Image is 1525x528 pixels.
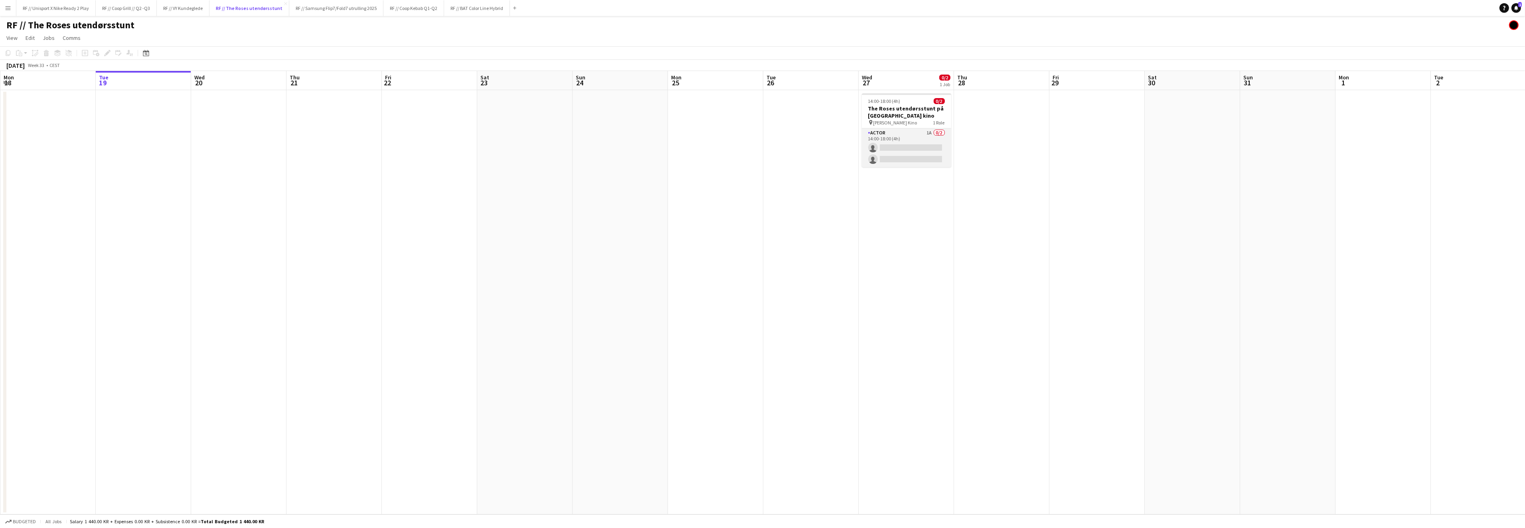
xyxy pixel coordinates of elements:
app-card-role: Actor1A0/214:00-18:00 (4h) [862,128,951,167]
app-job-card: 14:00-18:00 (4h)0/2The Roses utendørsstunt på [GEOGRAPHIC_DATA] kino [PERSON_NAME] Kino1 RoleActo... [862,93,951,167]
span: Sat [1148,74,1157,81]
a: Comms [59,33,84,43]
span: 24 [575,78,585,87]
span: Sat [480,74,489,81]
div: Salary 1 440.00 KR + Expenses 0.00 KR + Subsistence 0.00 KR = [70,518,264,524]
span: 19 [98,78,109,87]
span: 31 [1242,78,1253,87]
span: Tue [99,74,109,81]
span: Mon [4,74,14,81]
span: Sun [576,74,585,81]
span: 28 [956,78,967,87]
button: RF // Coop Kebab Q1-Q2 [383,0,444,16]
span: [PERSON_NAME] Kino [873,120,917,126]
div: 1 Job [940,81,950,87]
a: View [3,33,21,43]
span: 21 [288,78,300,87]
span: 25 [670,78,682,87]
span: View [6,34,18,41]
span: 20 [193,78,205,87]
span: Fri [385,74,391,81]
button: RF // VY Kundeglede [157,0,209,16]
span: Total Budgeted 1 440.00 KR [201,518,264,524]
span: Week 33 [26,62,46,68]
span: Budgeted [13,519,36,524]
span: All jobs [44,518,63,524]
span: Fri [1053,74,1059,81]
a: 1 [1511,3,1521,13]
span: Jobs [43,34,55,41]
span: 0/2 [934,98,945,104]
span: 26 [765,78,776,87]
span: 23 [479,78,489,87]
h1: RF // The Roses utendørsstunt [6,19,134,31]
a: Edit [22,33,38,43]
div: [DATE] [6,61,25,69]
button: RF // The Roses utendørsstunt [209,0,289,16]
span: Wed [862,74,872,81]
a: Jobs [40,33,58,43]
span: Wed [194,74,205,81]
app-user-avatar: Hin Shing Cheung [1509,20,1519,30]
span: 1 Role [933,120,945,126]
span: 1 [1518,2,1522,7]
span: 1 [1337,78,1349,87]
div: CEST [49,62,60,68]
span: Sun [1243,74,1253,81]
span: 0/2 [939,75,950,81]
span: Mon [671,74,682,81]
button: RF // Unisport X Nike Ready 2 Play [16,0,96,16]
span: Mon [1339,74,1349,81]
span: 30 [1147,78,1157,87]
span: 29 [1051,78,1059,87]
button: Budgeted [4,517,37,526]
span: 14:00-18:00 (4h) [868,98,901,104]
span: 18 [2,78,14,87]
h3: The Roses utendørsstunt på [GEOGRAPHIC_DATA] kino [862,105,951,119]
button: RF // BAT Color Line Hybrid [444,0,510,16]
span: Tue [766,74,776,81]
span: Thu [957,74,967,81]
span: 22 [384,78,391,87]
button: RF // Coop Grill // Q2 -Q3 [96,0,157,16]
span: Comms [63,34,81,41]
span: Thu [290,74,300,81]
span: 2 [1433,78,1443,87]
span: Tue [1434,74,1443,81]
span: 27 [861,78,872,87]
span: Edit [26,34,35,41]
button: RF // Samsung Flip7/Fold7 utrulling 2025 [289,0,383,16]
